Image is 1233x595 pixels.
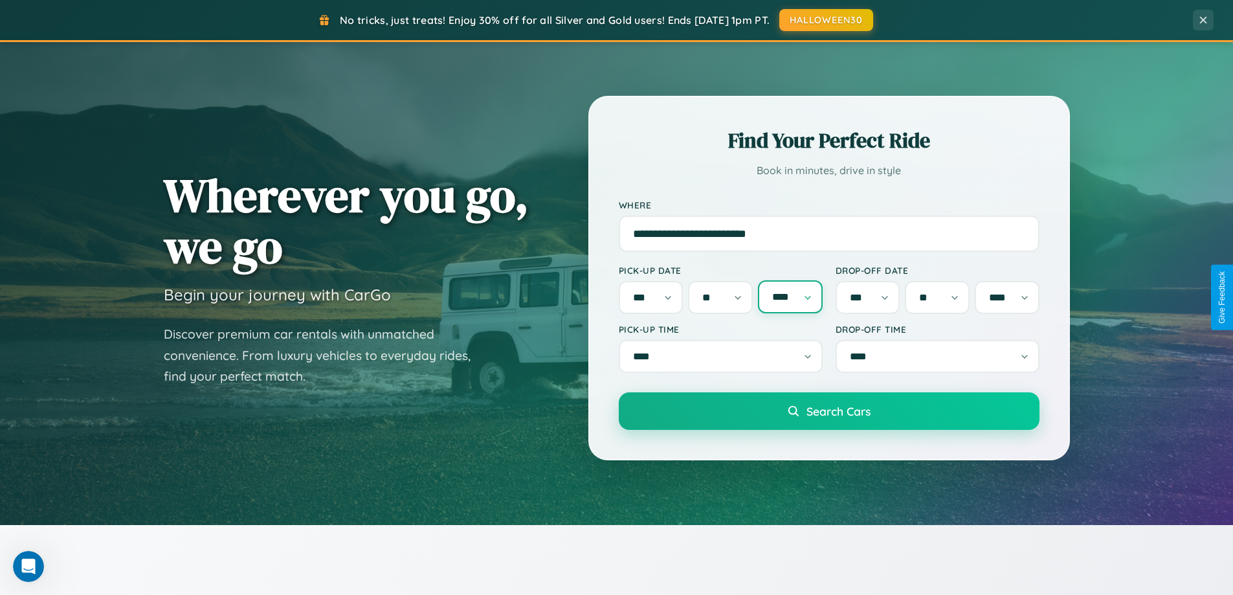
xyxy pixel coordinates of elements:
label: Pick-up Time [619,324,823,335]
div: Give Feedback [1217,271,1227,324]
p: Discover premium car rentals with unmatched convenience. From luxury vehicles to everyday rides, ... [164,324,487,387]
button: Search Cars [619,392,1039,430]
span: No tricks, just treats! Enjoy 30% off for all Silver and Gold users! Ends [DATE] 1pm PT. [340,14,770,27]
span: Search Cars [806,404,871,418]
h2: Find Your Perfect Ride [619,126,1039,155]
h3: Begin your journey with CarGo [164,285,391,304]
label: Drop-off Date [836,265,1039,276]
button: HALLOWEEN30 [779,9,873,31]
h1: Wherever you go, we go [164,170,529,272]
label: Pick-up Date [619,265,823,276]
iframe: Intercom live chat [13,551,44,582]
p: Book in minutes, drive in style [619,161,1039,180]
label: Drop-off Time [836,324,1039,335]
label: Where [619,199,1039,210]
